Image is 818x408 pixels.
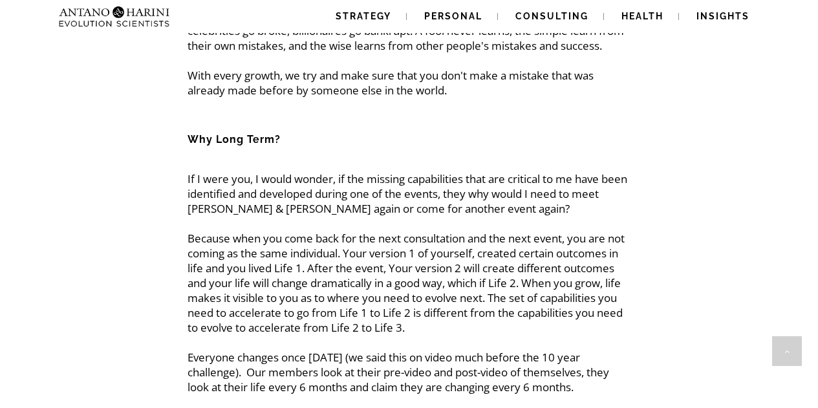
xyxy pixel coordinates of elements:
span: Consulting [515,11,588,21]
span: Strategy [336,11,391,21]
span: Personal [424,11,482,21]
h5: Why Long Term? [188,132,630,147]
span: Insights [696,11,749,21]
span: Health [621,11,663,21]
